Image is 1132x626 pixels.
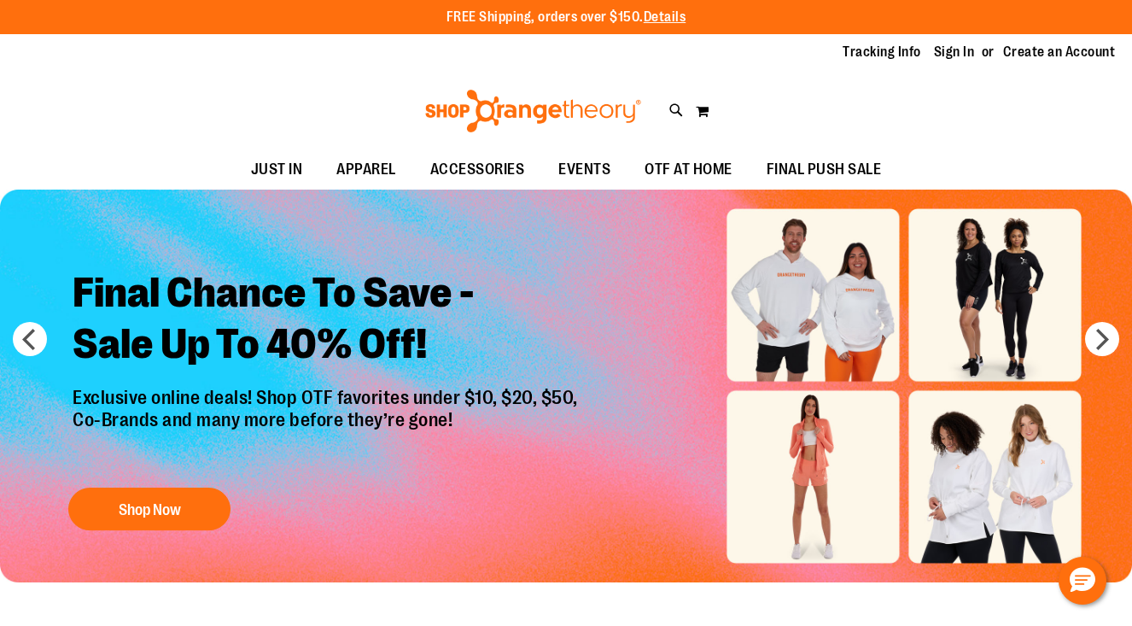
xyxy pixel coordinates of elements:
[767,150,882,189] span: FINAL PUSH SALE
[843,43,921,61] a: Tracking Info
[627,150,750,190] a: OTF AT HOME
[60,254,595,387] h2: Final Chance To Save - Sale Up To 40% Off!
[1003,43,1116,61] a: Create an Account
[541,150,627,190] a: EVENTS
[60,387,595,471] p: Exclusive online deals! Shop OTF favorites under $10, $20, $50, Co-Brands and many more before th...
[1059,557,1106,605] button: Hello, have a question? Let’s chat.
[558,150,610,189] span: EVENTS
[934,43,975,61] a: Sign In
[1085,322,1119,356] button: next
[430,150,525,189] span: ACCESSORIES
[645,150,732,189] span: OTF AT HOME
[413,150,542,190] a: ACCESSORIES
[750,150,899,190] a: FINAL PUSH SALE
[644,9,686,25] a: Details
[423,90,644,132] img: Shop Orangetheory
[251,150,303,189] span: JUST IN
[446,8,686,27] p: FREE Shipping, orders over $150.
[319,150,413,190] a: APPAREL
[60,254,595,539] a: Final Chance To Save -Sale Up To 40% Off! Exclusive online deals! Shop OTF favorites under $10, $...
[68,488,230,530] button: Shop Now
[336,150,396,189] span: APPAREL
[13,322,47,356] button: prev
[234,150,320,190] a: JUST IN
